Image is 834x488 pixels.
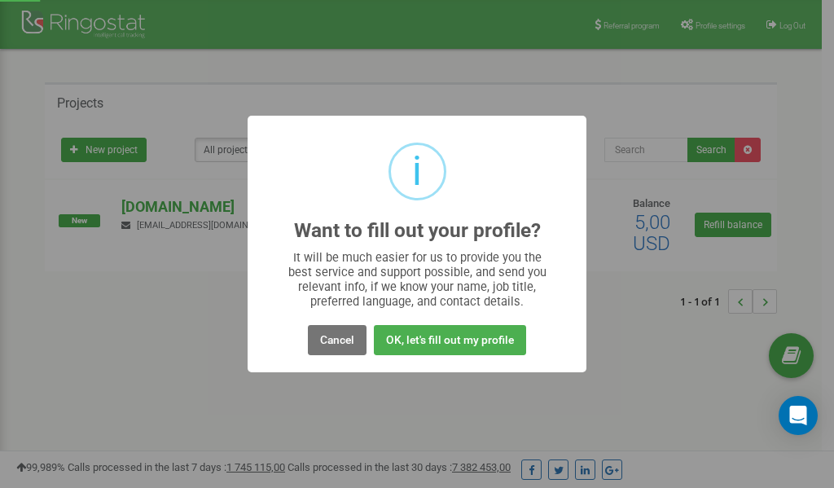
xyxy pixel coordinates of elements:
[308,325,367,355] button: Cancel
[294,220,541,242] h2: Want to fill out your profile?
[412,145,422,198] div: i
[280,250,555,309] div: It will be much easier for us to provide you the best service and support possible, and send you ...
[779,396,818,435] div: Open Intercom Messenger
[374,325,526,355] button: OK, let's fill out my profile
